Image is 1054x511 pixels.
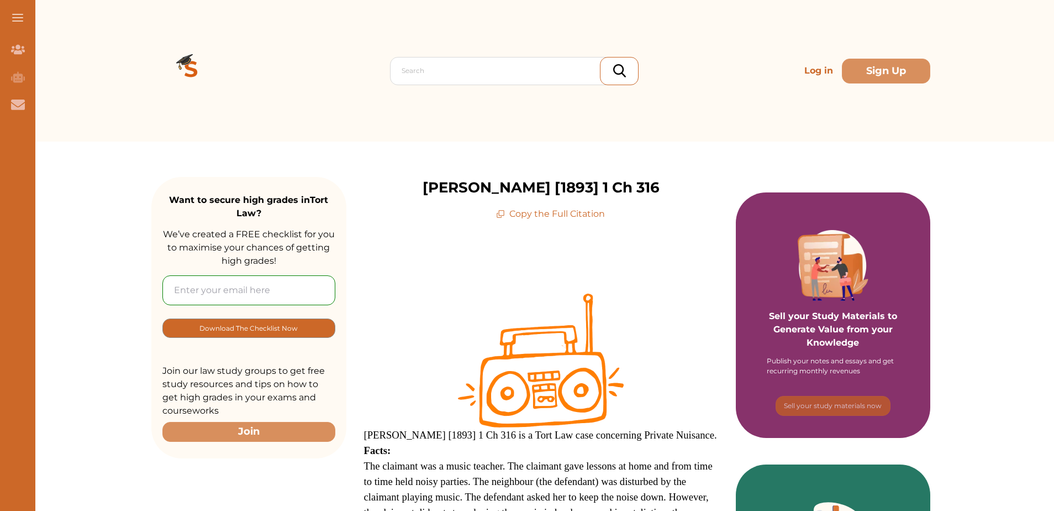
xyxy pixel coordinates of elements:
button: Join [162,422,335,441]
img: Purple card image [798,230,868,301]
button: [object Object] [162,319,335,338]
img: radio-311676_640-300x242.png [458,294,624,427]
p: [PERSON_NAME] [1893] 1 Ch 316 [423,177,660,199]
span: We’ve created a FREE checklist for you to maximise your chances of getting high grades! [163,229,335,266]
input: Enter your email here [162,275,335,305]
strong: Facts: [364,445,391,456]
img: Logo [151,31,231,111]
p: Copy the Full Citation [496,207,605,221]
button: [object Object] [776,396,890,416]
button: Sign Up [842,59,930,84]
span: [PERSON_NAME] [1893] 1 Ch 316 is a Tort Law case concerning Private Nuisance. [364,429,717,441]
p: Sell your study materials now [784,401,882,411]
p: Sell your Study Materials to Generate Value from your Knowledge [747,279,920,350]
strong: Want to secure high grades in Tort Law ? [169,195,328,218]
p: Join our law study groups to get free study resources and tips on how to get high grades in your ... [162,364,335,418]
p: Log in [800,60,837,82]
p: Download The Checklist Now [199,322,298,335]
img: search_icon [613,64,626,77]
div: Publish your notes and essays and get recurring monthly revenues [767,356,899,376]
